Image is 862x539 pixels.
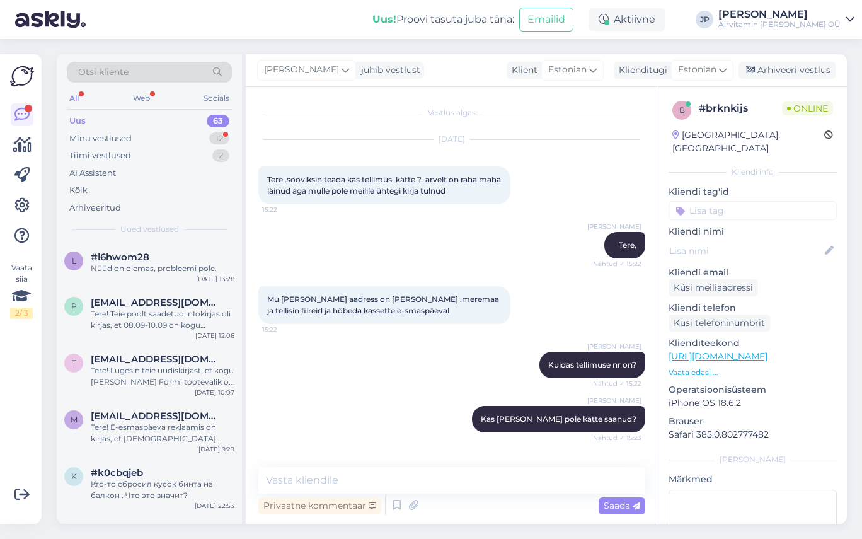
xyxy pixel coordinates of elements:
span: Nähtud ✓ 15:22 [593,259,641,269]
span: #l6hwom28 [91,252,149,263]
div: juhib vestlust [356,64,420,77]
p: Operatsioonisüsteem [669,383,837,397]
div: Klienditugi [614,64,667,77]
div: Кто-то сбросил кусок бинта на балкон . Что это значит? [91,478,234,501]
span: Estonian [678,63,716,77]
span: [PERSON_NAME] [587,222,641,231]
div: Minu vestlused [69,132,132,145]
span: k [71,472,77,481]
div: [PERSON_NAME] [669,454,837,465]
div: Vestlus algas [258,107,645,119]
p: Märkmed [669,473,837,486]
span: p [71,301,77,311]
div: 12 [209,132,229,145]
div: [DATE] 13:28 [196,274,234,284]
div: Tere! Lugesin teie uudiskirjast, et kogu [PERSON_NAME] Formi tootevalik on 20% soodsamalt alates ... [91,365,234,388]
div: 2 [212,149,229,162]
span: 15:22 [262,325,309,334]
span: Saada [604,500,640,511]
span: Nähtud ✓ 15:22 [593,379,641,388]
span: piret.kattai@gmail.com [91,297,222,308]
span: Uued vestlused [120,224,179,235]
span: m [71,415,78,424]
span: Kas [PERSON_NAME] pole kätte saanud? [481,414,636,424]
div: Web [130,90,152,107]
span: [PERSON_NAME] [587,396,641,405]
div: All [67,90,81,107]
input: Lisa nimi [669,244,822,258]
div: JP [696,11,713,28]
div: # brknkijs [699,101,782,116]
span: 15:22 [262,205,309,214]
img: Askly Logo [10,64,34,88]
span: [PERSON_NAME] [264,63,339,77]
div: Uus [69,115,86,127]
div: Küsi meiliaadressi [669,279,758,296]
div: Klient [507,64,537,77]
span: Tere, [619,240,636,250]
div: Airvitamin [PERSON_NAME] OÜ [718,20,841,30]
span: #k0cbqjeb [91,467,143,478]
div: Kõik [69,184,88,197]
div: Vaata siia [10,262,33,319]
div: Tiimi vestlused [69,149,131,162]
p: Kliendi nimi [669,225,837,238]
div: 2 / 3 [10,308,33,319]
span: merilin686@hotmail.com [91,410,222,422]
span: Online [782,101,833,115]
p: Kliendi email [669,266,837,279]
div: Privaatne kommentaar [258,497,381,514]
span: triin.nuut@gmail.com [91,354,222,365]
div: [DATE] 12:06 [195,331,234,340]
p: Kliendi telefon [669,301,837,315]
span: Tere .sooviksin teada kas tellimus kätte ? arvelt on raha maha läinud aga mulle pole meilile ühte... [267,175,503,195]
div: AI Assistent [69,167,116,180]
input: Lisa tag [669,201,837,220]
span: l [72,256,76,265]
button: Emailid [519,8,573,32]
p: Vaata edasi ... [669,367,837,378]
div: [DATE] [258,134,645,145]
span: Otsi kliente [78,66,129,79]
span: Kuidas tellimuse nr on? [548,360,636,369]
span: Mu [PERSON_NAME] aadress on [PERSON_NAME] .meremaa ja tellisin filreid ja höbeda kassette e-smasp... [267,294,501,315]
div: [DATE] 10:07 [195,388,234,397]
b: Uus! [372,13,396,25]
span: b [679,105,685,115]
p: Safari 385.0.802777482 [669,428,837,441]
div: Nüüd on olemas, probleemi pole. [91,263,234,274]
span: [PERSON_NAME] [587,342,641,351]
div: Proovi tasuta juba täna: [372,12,514,27]
div: Tere! Teie poolt saadetud infokirjas oli kirjas, et 08.09-10.09 on kogu [PERSON_NAME] Formi toote... [91,308,234,331]
div: [GEOGRAPHIC_DATA], [GEOGRAPHIC_DATA] [672,129,824,155]
div: Tere! E-esmaspäeva reklaamis on kirjas, et [DEMOGRAPHIC_DATA] rakendub ka filtritele. Samas, [PER... [91,422,234,444]
div: Arhiveeri vestlus [738,62,836,79]
span: Nähtud ✓ 15:23 [593,433,641,443]
p: Brauser [669,415,837,428]
div: Küsi telefoninumbrit [669,315,770,332]
div: [DATE] 9:29 [198,444,234,454]
span: Estonian [548,63,587,77]
div: [PERSON_NAME] [718,9,841,20]
a: [PERSON_NAME]Airvitamin [PERSON_NAME] OÜ [718,9,854,30]
div: Aktiivne [589,8,665,31]
a: [URL][DOMAIN_NAME] [669,351,767,362]
div: 63 [207,115,229,127]
p: Kliendi tag'id [669,185,837,199]
span: t [72,358,76,368]
p: Klienditeekond [669,337,837,350]
p: iPhone OS 18.6.2 [669,397,837,410]
div: Arhiveeritud [69,202,121,214]
div: Kliendi info [669,166,837,178]
div: Socials [201,90,232,107]
div: [DATE] 22:53 [195,501,234,511]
